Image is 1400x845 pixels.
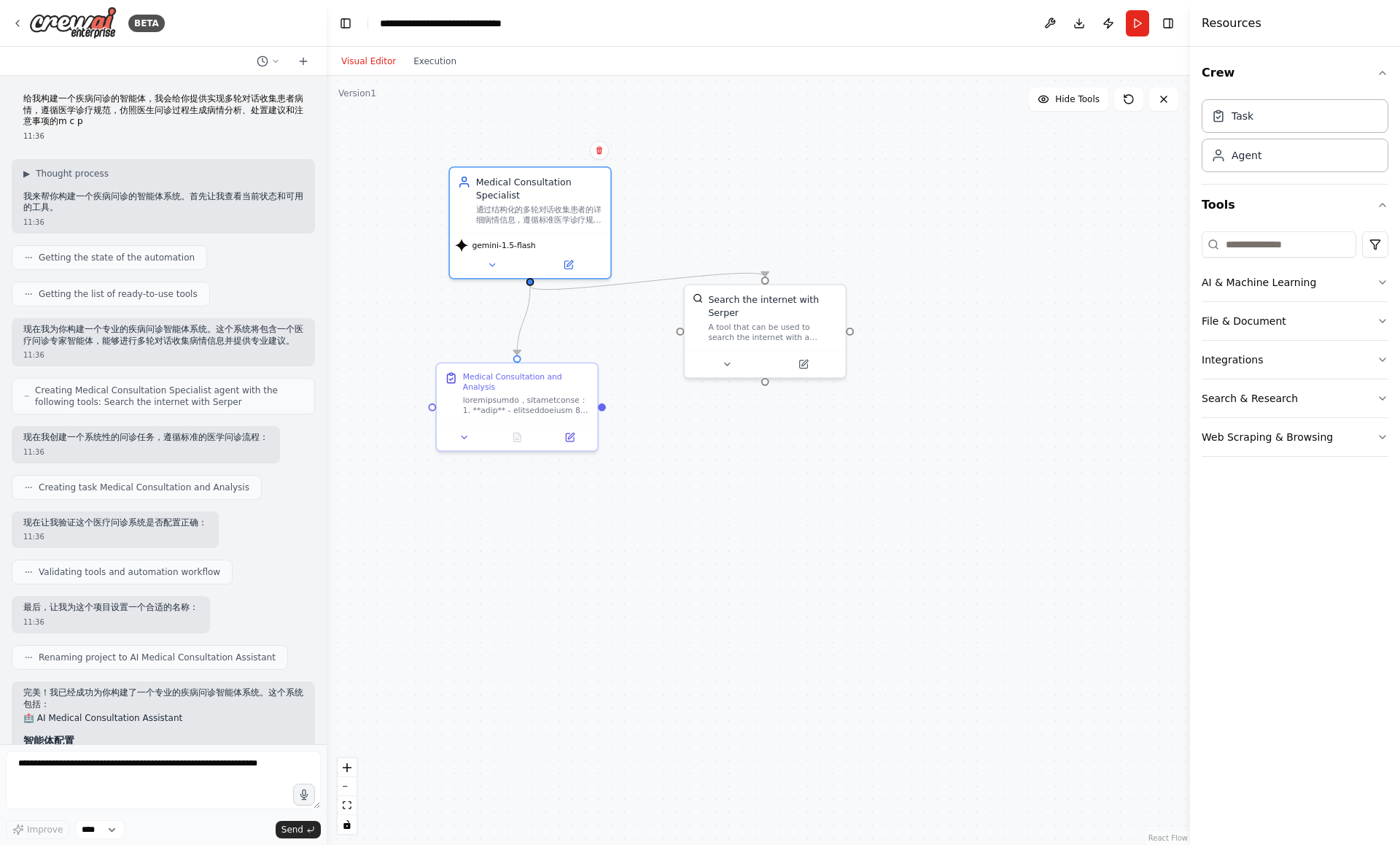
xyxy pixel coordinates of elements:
[405,53,465,70] button: Execution
[338,88,376,99] div: Version 1
[338,815,357,834] button: toggle interactivity
[335,13,356,34] button: Hide left sidebar
[23,168,30,180] span: ▶
[23,350,303,360] div: 11:36
[1055,93,1100,105] span: Hide Tools
[1029,88,1108,111] button: Hide Tools
[472,240,535,250] span: gemini-1.5-flash
[23,531,207,542] div: 11:36
[23,602,198,614] p: 最后，让我为这个项目设置一个合适的名称：
[1158,13,1178,34] button: Hide right sidebar
[683,284,847,379] div: SerperDevToolSearch the internet with SerperA tool that can be used to search the internet with a...
[39,566,220,578] span: Validating tools and automation workflow
[1202,263,1388,301] button: AI & Machine Learning
[476,176,603,202] div: Medical Consultation Specialist
[435,362,599,452] div: Medical Consultation and Analysisloremipsumdo，sitametconse： 1. **adip** - elitseddoeiusm 8. **tem...
[1202,185,1388,225] button: Tools
[23,447,268,458] div: 11:36
[23,217,303,228] div: 11:36
[332,53,405,70] button: Visual Editor
[276,821,321,838] button: Send
[1202,15,1261,32] h4: Resources
[281,824,303,836] span: Send
[23,432,268,444] p: 现在我创建一个系统性的问诊任务，遵循标准的医学问诊流程：
[1202,93,1388,184] div: Crew
[23,713,303,725] h2: 🏥 AI Medical Consultation Assistant
[128,15,165,32] div: BETA
[251,53,286,70] button: Switch to previous chat
[23,733,303,748] h3: 智能体配置
[532,257,605,272] button: Open in side panel
[766,356,840,371] button: Open in side panel
[23,687,303,710] p: 完美！我已经成功为你构建了一个专业的疾病问诊智能体系统。这个系统包括：
[590,141,609,160] button: Delete node
[524,263,771,298] g: Edge from 5a6f2be5-edfd-4cc1-9113-c16be7606963 to 4a3e7153-f0e0-410a-a531-ed9f8d0eac74
[36,168,109,180] span: Thought process
[293,784,315,806] button: Click to speak your automation idea
[23,93,303,128] p: 给我构建一个疾病问诊的智能体，我会给你提供实现多轮对话收集患者病情，遵循医学诊疗规范，仿照医生问诊过程生成病情分析、处置建议和注意事项的m c p
[23,131,303,142] div: 11:36
[23,324,303,347] p: 现在我为你构建一个专业的疾病问诊智能体系统。这个系统将包含一个医疗问诊专家智能体，能够进行多轮对话收集病情信息并提供专业建议。
[39,482,249,493] span: Creating task Medical Consultation and Analysis
[6,820,69,839] button: Improve
[1202,225,1388,468] div: Tools
[23,168,109,180] button: ▶Thought process
[380,16,502,31] nav: breadcrumb
[1202,418,1388,456] button: Web Scraping & Browsing
[1202,341,1388,379] button: Integrations
[693,293,703,304] img: SerperDevTool
[1148,834,1188,842] a: React Flow attribution
[708,322,837,343] div: A tool that can be used to search the internet with a search_query. Supports different search typ...
[1202,379,1388,417] button: Search & Research
[463,395,590,416] div: loremipsumdo，sitametconse： 1. **adip** - elitseddoeiusm 8. **tempo** - incididuntu、labo、etdo、magn...
[708,293,837,320] div: Search the internet with Serper
[23,617,198,628] div: 11:36
[39,288,198,300] span: Getting the list of ready-to-use tools
[338,758,357,777] button: zoom in
[510,286,537,355] g: Edge from 5a6f2be5-edfd-4cc1-9113-c16be7606963 to 2bfc1a8d-1954-43fd-b673-cedf43561136
[292,53,315,70] button: Start a new chat
[338,796,357,815] button: fit view
[338,777,357,796] button: zoom out
[29,7,117,39] img: Logo
[476,204,603,225] div: 通过结构化的多轮对话收集患者的详细病情信息，遵循标准医学诊疗规范，进行初步病情分析并提供专业的处置建议和注意事项。确保问诊过程全面、准确、符合医疗伦理规范。
[1202,53,1388,93] button: Crew
[1232,148,1261,163] div: Agent
[27,824,63,836] span: Improve
[338,758,357,834] div: React Flow controls
[39,652,276,663] span: Renaming project to AI Medical Consultation Assistant
[39,252,195,263] span: Getting the state of the automation
[448,166,612,279] div: Medical Consultation Specialist通过结构化的多轮对话收集患者的详细病情信息，遵循标准医学诊疗规范，进行初步病情分析并提供专业的处置建议和注意事项。确保问诊过程全面、...
[548,430,592,445] button: Open in side panel
[23,191,303,214] p: 我来帮你构建一个疾病问诊的智能体系统。首先让我查看当前状态和可用的工具。
[463,371,590,393] div: Medical Consultation and Analysis
[35,385,303,408] span: Creating Medical Consultation Specialist agent with the following tools: Search the internet with...
[23,517,207,529] p: 现在让我验证这个医疗问诊系统是否配置正确：
[1232,109,1253,123] div: Task
[489,430,545,445] button: No output available
[1202,302,1388,340] button: File & Document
